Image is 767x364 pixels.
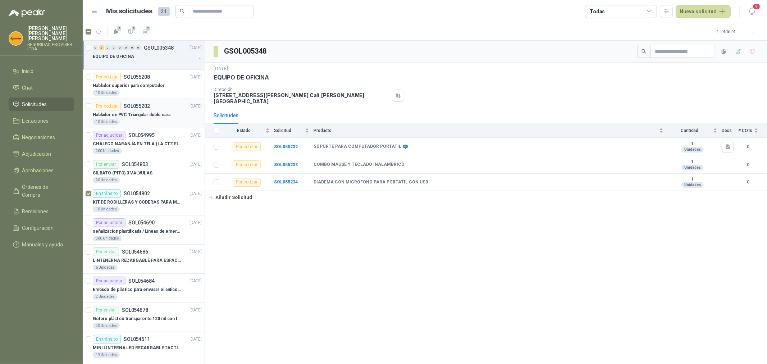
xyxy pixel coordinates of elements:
[9,238,74,251] a: Manuales y ayuda
[214,112,238,119] div: Solicitudes
[83,128,205,157] a: Por adjudicarSOL054995[DATE] CHALECO NARANJA EN TELA (LA CTZ ELEGIDA DEBE ENVIAR MUESTRA)200 Unid...
[83,245,205,274] a: Por enviarSOL054686[DATE] LINTENERNA RECARGABLE PARA ESPACIOS ABIERTOS 100-120MTS6 Unidades
[93,306,119,314] div: Por enviar
[139,26,151,37] button: 2
[93,82,165,89] p: Hablador superior para computador
[9,205,74,218] a: Remisiones
[668,141,717,147] b: 1
[93,112,170,118] p: Hablador en PVC Triangular doble cara
[190,307,202,314] p: [DATE]
[738,161,758,168] b: 0
[93,228,182,235] p: señalizacion plastificada / Líneas de emergencia
[668,177,717,182] b: 1
[93,335,121,343] div: En tránsito
[22,67,34,75] span: Inicio
[274,162,298,167] a: SOL055233
[93,131,125,140] div: Por adjudicar
[314,144,401,150] b: SOPORTE PARA COMPUTADOR PORTATIL
[274,128,303,133] span: Solicitud
[117,45,123,50] div: 0
[180,9,185,14] span: search
[9,97,74,111] a: Solicitudes
[93,265,118,270] div: 6 Unidades
[190,161,202,168] p: [DATE]
[9,81,74,95] a: Chat
[93,286,182,293] p: Embudo de plástico para envasar el anticorrosivo / lubricante
[190,103,202,110] p: [DATE]
[83,215,205,245] a: Por adjudicarSOL054690[DATE] señalizacion plastificada / Líneas de emergencia500 Unidades
[93,170,152,177] p: SILBATO (PITO) 3 VALVULAS
[722,124,738,138] th: Docs
[146,26,151,31] span: 2
[9,114,74,128] a: Licitaciones
[214,92,389,104] p: [STREET_ADDRESS][PERSON_NAME] Cali , [PERSON_NAME][GEOGRAPHIC_DATA]
[83,332,205,361] a: En tránsitoSOL054511[DATE] MINI LINTERNA LED RECARGABLE TACTICA19 Unidades
[224,46,268,57] h3: GSOL005348
[9,180,74,202] a: Órdenes de Compra
[93,119,120,125] div: 10 Unidades
[314,162,405,168] b: COMBO MAUSE Y TECLADO INALAMBRICO
[93,160,119,169] div: Por enviar
[111,45,117,50] div: 0
[274,179,298,185] a: SOL055234
[122,249,148,254] p: SOL054686
[224,124,274,138] th: Estado
[125,26,136,37] button: 2
[93,73,121,81] div: Por cotizar
[27,42,74,51] p: SEGURIDAD PROVISER LTDA
[190,219,202,226] p: [DATE]
[22,208,49,215] span: Remisiones
[738,124,767,138] th: # COTs
[93,199,182,206] p: KIT DE RODILLERAS Y CODERAS PARA MOTORIZADO
[22,224,54,232] span: Configuración
[274,144,298,149] b: SOL055232
[124,104,150,109] p: SOL055202
[93,277,125,285] div: Por adjudicar
[668,128,712,133] span: Cantidad
[93,44,203,67] a: 0 3 0 0 0 0 0 0 GSOL005348[DATE] EQUIPO DE OFICINA
[83,99,205,128] a: Por cotizarSOL055202[DATE] Hablador en PVC Triangular doble cara10 Unidades
[93,352,120,358] div: 19 Unidades
[22,117,49,125] span: Licitaciones
[123,45,129,50] div: 0
[314,128,658,133] span: Producto
[738,128,753,133] span: # COTs
[124,74,150,79] p: SOL055208
[22,167,54,174] span: Aprobaciones
[205,191,255,203] button: Añadir Solicitud
[681,147,704,153] div: Unidades
[9,64,74,78] a: Inicio
[668,159,717,165] b: 1
[93,189,121,198] div: En tránsito
[642,49,647,54] span: search
[83,186,205,215] a: En tránsitoSOL054802[DATE] KIT DE RODILLERAS Y CODERAS PARA MOTORIZADO10 Unidades
[9,164,74,177] a: Aprobaciones
[9,9,45,17] img: Logo peakr
[122,308,148,313] p: SOL054678
[190,278,202,285] p: [DATE]
[668,124,722,138] th: Cantidad
[738,179,758,186] b: 0
[110,26,122,37] button: 2
[22,100,47,108] span: Solicitudes
[9,221,74,235] a: Configuración
[93,90,120,96] div: 10 Unidades
[93,247,119,256] div: Por enviar
[83,70,205,99] a: Por cotizarSOL055208[DATE] Hablador superior para computador10 Unidades
[93,257,182,264] p: LINTENERNA RECARGABLE PARA ESPACIOS ABIERTOS 100-120MTS
[93,218,125,227] div: Por adjudicar
[83,303,205,332] a: Por enviarSOL054678[DATE] Gotero plástico transparente 120 ml con tapa de seguridad20 Unidades
[128,133,155,138] p: SOL054995
[224,128,264,133] span: Estado
[9,131,74,144] a: Negociaciones
[93,141,182,147] p: CHALECO NARANJA EN TELA (LA CTZ ELEGIDA DEBE ENVIAR MUESTRA)
[83,274,205,303] a: Por adjudicarSOL054684[DATE] Embudo de plástico para envasar el anticorrosivo / lubricante2 Unidades
[93,53,134,60] p: EQUIPO DE OFICINA
[22,241,63,249] span: Manuales y ayuda
[83,157,205,186] a: Por enviarSOL054803[DATE] SILBATO (PITO) 3 VALVULAS20 Unidades
[122,162,148,167] p: SOL054803
[129,45,135,50] div: 0
[214,87,389,92] p: Dirección
[233,178,261,187] div: Por cotizar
